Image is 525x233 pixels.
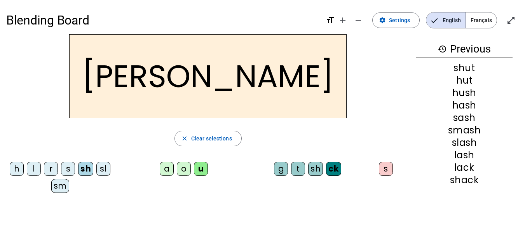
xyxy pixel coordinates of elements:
[438,44,447,54] mat-icon: history
[416,126,513,135] div: smash
[61,162,75,176] div: s
[416,138,513,147] div: slash
[177,162,191,176] div: o
[426,12,497,28] mat-button-toggle-group: Language selection
[191,134,232,143] span: Clear selections
[466,12,497,28] span: Français
[416,88,513,98] div: hush
[69,34,347,118] h2: [PERSON_NAME]
[335,12,351,28] button: Increase font size
[416,163,513,172] div: lack
[379,162,393,176] div: s
[326,162,341,176] div: ck
[194,162,208,176] div: u
[506,16,516,25] mat-icon: open_in_full
[78,162,93,176] div: sh
[174,131,242,146] button: Clear selections
[503,12,519,28] button: Enter full screen
[44,162,58,176] div: r
[10,162,24,176] div: h
[181,135,188,142] mat-icon: close
[291,162,305,176] div: t
[416,101,513,110] div: hash
[416,40,513,58] h3: Previous
[27,162,41,176] div: l
[416,76,513,85] div: hut
[160,162,174,176] div: a
[326,16,335,25] mat-icon: format_size
[379,17,386,24] mat-icon: settings
[274,162,288,176] div: g
[351,12,366,28] button: Decrease font size
[354,16,363,25] mat-icon: remove
[338,16,347,25] mat-icon: add
[416,175,513,185] div: shack
[51,179,69,193] div: sm
[6,8,319,33] h1: Blending Board
[416,151,513,160] div: lash
[426,12,466,28] span: English
[416,63,513,73] div: shut
[389,16,410,25] span: Settings
[416,113,513,123] div: sash
[96,162,110,176] div: sl
[308,162,323,176] div: sh
[372,12,420,28] button: Settings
